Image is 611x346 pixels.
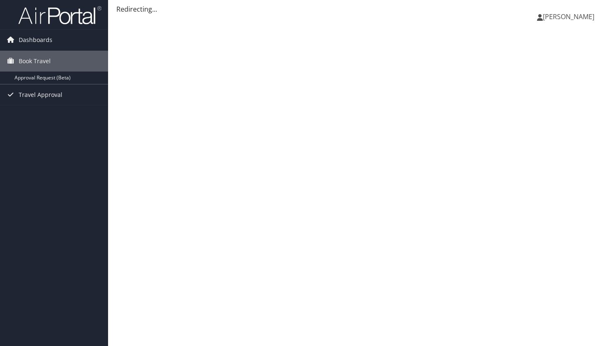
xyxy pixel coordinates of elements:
span: Dashboards [19,30,52,50]
span: Travel Approval [19,84,62,105]
img: airportal-logo.png [18,5,101,25]
span: Book Travel [19,51,51,72]
a: [PERSON_NAME] [537,4,603,29]
div: Redirecting... [116,4,603,14]
span: [PERSON_NAME] [543,12,594,21]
